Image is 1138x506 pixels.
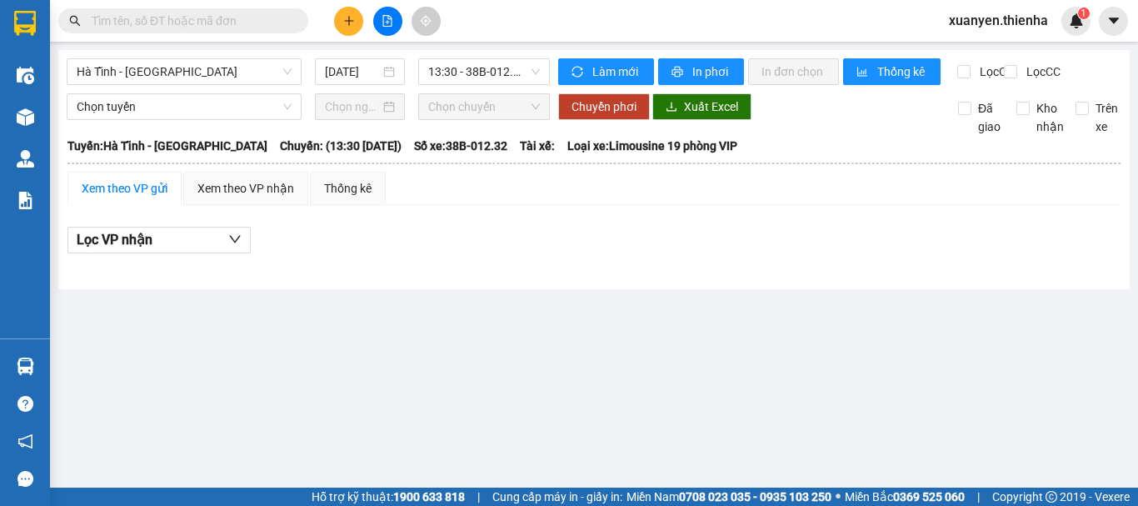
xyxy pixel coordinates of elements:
span: Hà Tĩnh - Hà Nội [77,59,292,84]
span: ⚪️ [836,493,841,500]
strong: 1900 633 818 [393,490,465,503]
span: caret-down [1106,13,1121,28]
button: file-add [373,7,402,36]
span: Chuyến: (13:30 [DATE]) [280,137,402,155]
span: search [69,15,81,27]
span: printer [671,66,686,79]
button: syncLàm mới [558,58,654,85]
span: Lọc CC [1020,63,1063,81]
img: warehouse-icon [17,108,34,126]
span: aim [420,15,432,27]
strong: 0708 023 035 - 0935 103 250 [679,490,831,503]
span: copyright [1046,491,1057,503]
input: Chọn ngày [325,98,380,116]
sup: 1 [1078,8,1090,19]
span: Làm mới [592,63,641,81]
img: warehouse-icon [17,67,34,84]
span: Số xe: 38B-012.32 [414,137,507,155]
span: plus [343,15,355,27]
span: Chọn chuyến [428,94,540,119]
span: Lọc CR [973,63,1016,81]
span: Loại xe: Limousine 19 phòng VIP [567,137,737,155]
span: file-add [382,15,393,27]
img: solution-icon [17,192,34,209]
b: Tuyến: Hà Tĩnh - [GEOGRAPHIC_DATA] [67,139,267,153]
img: logo-vxr [14,11,36,36]
span: Miền Bắc [845,488,965,506]
button: caret-down [1099,7,1128,36]
span: Chọn tuyến [77,94,292,119]
button: downloadXuất Excel [652,93,751,120]
span: Tài xế: [520,137,555,155]
span: Trên xe [1089,99,1125,136]
span: Thống kê [877,63,927,81]
img: icon-new-feature [1069,13,1084,28]
span: In phơi [692,63,731,81]
span: notification [17,433,33,449]
button: In đơn chọn [748,58,839,85]
button: bar-chartThống kê [843,58,941,85]
button: plus [334,7,363,36]
span: Kho nhận [1030,99,1071,136]
span: sync [571,66,586,79]
span: 1 [1081,8,1086,19]
button: Lọc VP nhận [67,227,251,253]
span: message [17,471,33,487]
div: Thống kê [324,179,372,198]
span: down [228,233,242,246]
span: Miền Nam [626,488,831,506]
div: Xem theo VP nhận [197,179,294,198]
span: Lọc VP nhận [77,229,152,250]
span: xuanyen.thienha [936,10,1061,31]
span: Hỗ trợ kỹ thuật: [312,488,465,506]
span: 13:30 - 38B-012.32 [428,59,540,84]
span: bar-chart [856,66,871,79]
img: warehouse-icon [17,150,34,168]
input: Tìm tên, số ĐT hoặc mã đơn [92,12,288,30]
button: Chuyển phơi [558,93,650,120]
div: Xem theo VP gửi [82,179,167,198]
strong: 0369 525 060 [893,490,965,503]
button: aim [412,7,441,36]
span: | [477,488,480,506]
img: warehouse-icon [17,358,34,375]
span: question-circle [17,396,33,412]
span: | [977,488,980,506]
button: printerIn phơi [658,58,744,85]
span: Đã giao [971,99,1007,136]
span: Cung cấp máy in - giấy in: [492,488,622,506]
input: 14/10/2025 [325,63,380,81]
